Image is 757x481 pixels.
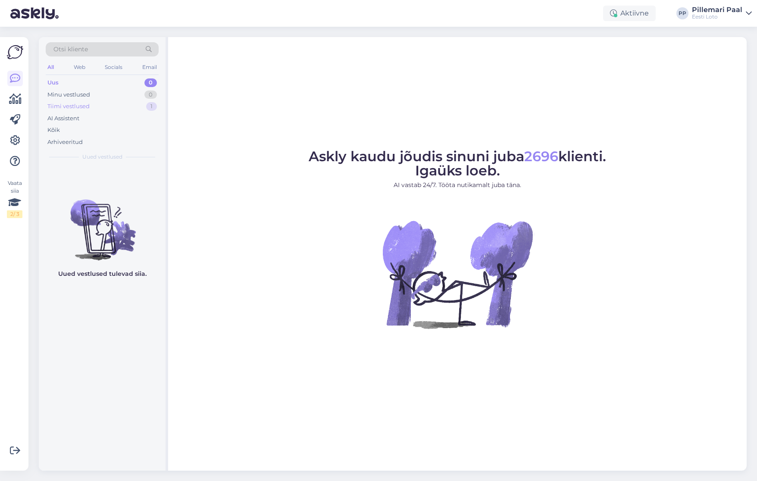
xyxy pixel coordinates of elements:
[47,138,83,147] div: Arhiveeritud
[380,197,535,352] img: No Chat active
[103,62,124,73] div: Socials
[144,91,157,99] div: 0
[146,102,157,111] div: 1
[47,126,60,134] div: Kõik
[7,44,23,60] img: Askly Logo
[47,91,90,99] div: Minu vestlused
[692,6,742,13] div: Pillemari Paal
[7,210,22,218] div: 2 / 3
[39,184,166,262] img: No chats
[7,179,22,218] div: Vaata siia
[58,269,147,278] p: Uued vestlused tulevad siia.
[692,6,752,20] a: Pillemari PaalEesti Loto
[47,102,90,111] div: Tiimi vestlused
[72,62,87,73] div: Web
[524,148,558,165] span: 2696
[47,114,79,123] div: AI Assistent
[692,13,742,20] div: Eesti Loto
[47,78,59,87] div: Uus
[141,62,159,73] div: Email
[309,181,606,190] p: AI vastab 24/7. Tööta nutikamalt juba täna.
[82,153,122,161] span: Uued vestlused
[676,7,688,19] div: PP
[603,6,656,21] div: Aktiivne
[46,62,56,73] div: All
[309,148,606,179] span: Askly kaudu jõudis sinuni juba klienti. Igaüks loeb.
[53,45,88,54] span: Otsi kliente
[144,78,157,87] div: 0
